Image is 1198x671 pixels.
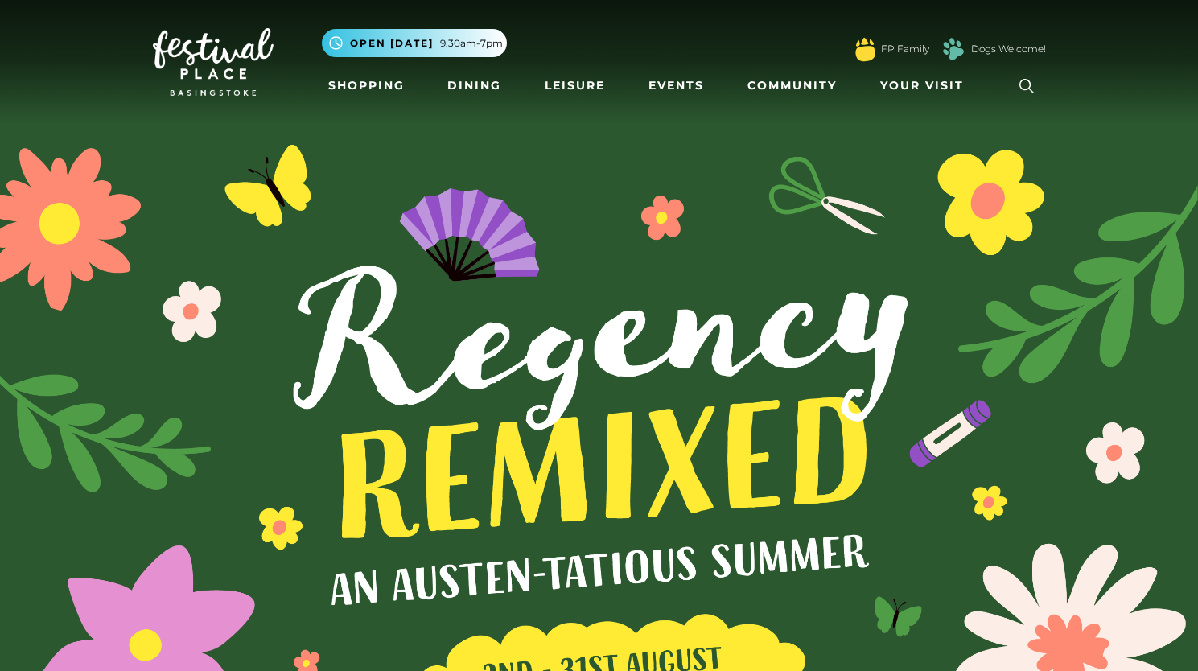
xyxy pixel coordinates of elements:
[741,71,843,101] a: Community
[322,29,507,57] button: Open [DATE] 9.30am-7pm
[642,71,710,101] a: Events
[153,28,274,96] img: Festival Place Logo
[440,36,503,51] span: 9.30am-7pm
[322,71,411,101] a: Shopping
[971,42,1046,56] a: Dogs Welcome!
[874,71,978,101] a: Your Visit
[538,71,611,101] a: Leisure
[350,36,434,51] span: Open [DATE]
[881,42,929,56] a: FP Family
[880,77,964,94] span: Your Visit
[441,71,508,101] a: Dining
